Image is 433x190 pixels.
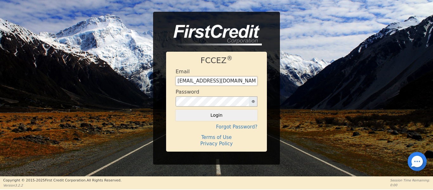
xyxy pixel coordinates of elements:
button: Login [176,110,257,121]
p: 0:00 [390,183,430,187]
p: Copyright © 2015- 2025 First Credit Corporation. [3,178,121,183]
h4: Email [176,69,190,75]
input: password [176,96,249,107]
h4: Privacy Policy [176,141,257,147]
h4: Forgot Password? [176,124,257,130]
h4: Password [176,89,199,95]
h4: Terms of Use [176,134,257,140]
p: Session Time Remaining: [390,178,430,183]
span: All Rights Reserved. [87,178,121,182]
p: Version 3.2.2 [3,183,121,188]
input: Enter email [176,76,257,86]
h1: FCCEZ [176,56,257,65]
sup: ® [227,55,233,62]
img: logo-CMu_cnol.png [166,25,262,46]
